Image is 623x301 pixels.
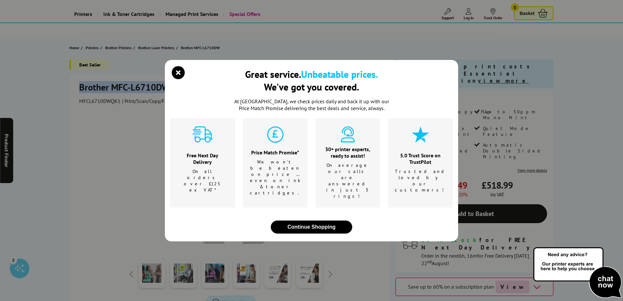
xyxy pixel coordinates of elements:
[250,159,301,196] p: We won't be beaten on price …even on ink & toner cartridges.
[395,168,446,193] p: Trusted and loved by our customers!
[532,246,623,300] img: Open Live Chat window
[245,68,378,93] div: Great service. We've got you covered.
[301,68,378,80] b: Unbeatable prices.
[230,98,393,112] p: At [GEOGRAPHIC_DATA], we check prices daily and back it up with our Price Match Promise deliverin...
[271,221,352,234] button: close modal
[178,168,227,193] p: On all orders over £125 ex VAT*
[324,162,372,199] p: On average our calls are answered in just 3 rings!
[395,152,446,165] div: 5.0 Trust Score on TrustPilot
[173,68,183,78] button: close modal
[324,146,372,159] div: 30+ printer experts, ready to assist!
[178,152,227,165] div: Free Next Day Delivery
[250,149,301,156] div: Price Match Promise*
